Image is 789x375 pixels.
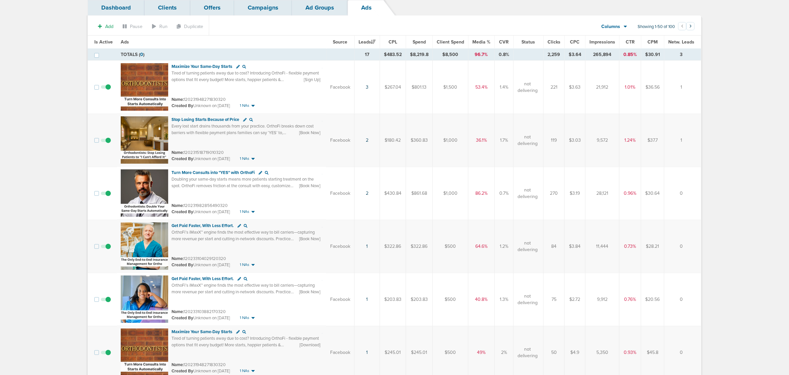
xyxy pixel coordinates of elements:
td: 0 [664,273,701,326]
ul: Pagination [678,23,695,31]
td: 1.7% [495,114,514,167]
td: 1.4% [495,61,514,114]
td: 36.1% [468,114,495,167]
td: $267.04 [380,61,406,114]
span: CTR [626,39,635,45]
span: Tired of turning patients away due to cost? Introducing OrthoFi - flexible payment options that f... [172,71,319,95]
td: Facebook [326,167,355,220]
span: Name: [172,203,184,208]
small: Unknown on [DATE] [172,368,230,374]
span: Name: [172,309,184,314]
td: 11,444 [585,220,619,273]
small: Unknown on [DATE] [172,103,230,109]
span: not delivering [518,293,538,306]
td: Facebook [326,273,355,326]
td: 17 [355,49,380,61]
span: 0 [140,52,143,57]
td: 0.85% [619,49,641,61]
td: TOTALS ( ) [117,49,326,61]
td: 0.96% [619,167,641,220]
span: Created By [172,315,193,321]
td: 28,121 [585,167,619,220]
span: 1 NAs [240,368,249,374]
span: OrthoFi’s iMaxX™ engine finds the most effective way to bill carriers—capturing more revenue per ... [172,230,322,254]
a: 1 [366,350,368,355]
td: 9,572 [585,114,619,167]
td: 75 [544,273,565,326]
td: $3.03 [565,114,585,167]
td: $322.86 [380,220,406,273]
td: 1 [664,114,701,167]
span: Showing 1-50 of 100 [638,24,675,30]
small: Unknown on [DATE] [172,156,230,162]
span: Status [522,39,535,45]
a: 1 [366,297,368,302]
td: $8,219.8 [406,49,433,61]
td: 265,894 [585,49,619,61]
td: 40.8% [468,273,495,326]
small: 120233103882170320 [172,309,226,314]
td: $3.63 [565,61,585,114]
button: Add [94,22,117,31]
td: $801.13 [406,61,433,114]
span: [Book Now] [299,289,320,295]
td: $483.52 [380,49,406,61]
span: Created By [172,209,193,215]
span: Tired of turning patients away due to cost? Introducing OrthoFi - flexible payment options that f... [172,336,319,361]
span: Name: [172,97,184,102]
img: Ad image [121,275,168,323]
td: $322.86 [406,220,433,273]
span: 1 NAs [240,209,249,215]
td: 1.01% [619,61,641,114]
span: Maximize Your Same-Day Starts [172,329,232,334]
span: Is Active [94,39,113,45]
span: 1 NAs [240,262,249,268]
span: not delivering [518,134,538,147]
td: $861.68 [406,167,433,220]
span: Spend [413,39,426,45]
td: Facebook [326,114,355,167]
span: Name: [172,256,184,261]
td: $1,000 [433,167,468,220]
td: 21,912 [585,61,619,114]
td: 2,259 [544,49,565,61]
span: Created By [172,103,193,108]
span: Name: [172,362,184,367]
td: 119 [544,114,565,167]
span: [Book Now] [299,130,320,136]
td: 0.73% [619,220,641,273]
td: $3.19 [565,167,585,220]
span: Every lost start drains thousands from your practice. OrthoFi breaks down cost barriers with flex... [172,124,314,148]
td: $430.84 [380,167,406,220]
a: 2 [366,137,368,143]
td: 270 [544,167,565,220]
td: 221 [544,61,565,114]
span: Source [333,39,348,45]
small: 120233104029120320 [172,256,226,261]
td: $20.56 [641,273,664,326]
td: 64.6% [468,220,495,273]
small: Unknown on [DATE] [172,262,230,268]
a: 3 [366,84,368,90]
span: CVR [499,39,509,45]
td: $3.64 [565,49,585,61]
span: CPM [647,39,658,45]
span: [Book Now] [299,183,320,189]
td: $28.21 [641,220,664,273]
td: 0.7% [495,167,514,220]
td: $30.64 [641,167,664,220]
span: Impressions [589,39,615,45]
span: Client Spend [437,39,464,45]
span: 1 NAs [240,103,249,108]
td: 0 [664,220,701,273]
span: Get Paid Faster, With Less Effort. [172,276,234,281]
td: $1,000 [433,114,468,167]
span: Netw. Leads [668,39,694,45]
span: not delivering [518,187,538,200]
span: Leads [359,39,376,45]
td: $3.84 [565,220,585,273]
span: 1 NAs [240,315,249,321]
span: Ads [121,39,129,45]
span: 1 NAs [240,156,249,161]
td: 1.3% [495,273,514,326]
